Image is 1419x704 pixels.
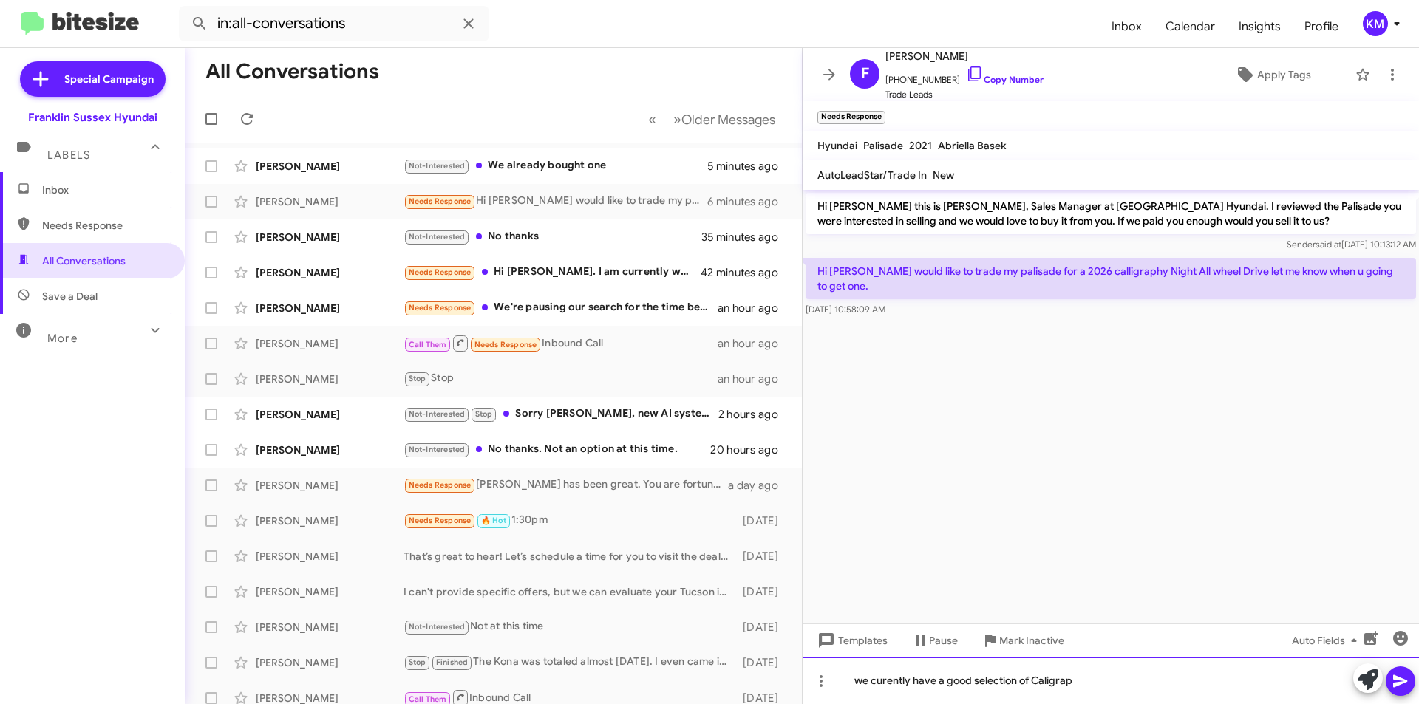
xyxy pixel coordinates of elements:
[404,476,728,493] div: [PERSON_NAME] has been great. You are fortunate to have her.
[404,406,718,423] div: Sorry [PERSON_NAME], new AI system ill check you off
[803,657,1419,704] div: we curently have a good selection of Caligrap
[1363,11,1388,36] div: KM
[42,253,126,268] span: All Conversations
[933,168,954,182] span: New
[404,584,735,599] div: I can't provide specific offers, but we can evaluate your Tucson in person. Would you like to sch...
[256,655,404,670] div: [PERSON_NAME]
[1154,5,1227,48] a: Calendar
[205,60,379,83] h1: All Conversations
[648,110,656,129] span: «
[404,549,735,564] div: That’s great to hear! Let’s schedule a time for you to visit the dealership and we can discuss yo...
[701,265,790,280] div: 42 minutes ago
[409,267,472,277] span: Needs Response
[404,370,718,387] div: Stop
[938,139,1006,152] span: Abriella Basek
[1197,61,1348,88] button: Apply Tags
[701,230,790,245] div: 35 minutes ago
[256,301,404,315] div: [PERSON_NAME]
[1227,5,1293,48] a: Insights
[404,654,735,671] div: The Kona was totaled almost [DATE]. I even came in and filed out a ton of paperwork and the finan...
[707,159,790,174] div: 5 minutes ago
[1292,627,1363,654] span: Auto Fields
[256,407,404,422] div: [PERSON_NAME]
[1280,627,1375,654] button: Auto Fields
[1100,5,1154,48] a: Inbox
[256,584,404,599] div: [PERSON_NAME]
[409,196,472,206] span: Needs Response
[861,62,869,86] span: F
[256,265,404,280] div: [PERSON_NAME]
[404,512,735,529] div: 1:30pm
[863,139,903,152] span: Palisade
[735,584,790,599] div: [DATE]
[999,627,1064,654] span: Mark Inactive
[404,441,710,458] div: No thanks. Not an option at this time.
[814,627,888,654] span: Templates
[409,374,426,383] span: Stop
[436,657,469,667] span: Finished
[640,104,784,134] nav: Page navigation example
[409,340,447,349] span: Call Them
[179,6,489,41] input: Search
[28,110,157,125] div: Franklin Sussex Hyundai
[970,627,1076,654] button: Mark Inactive
[481,516,506,525] span: 🔥 Hot
[42,182,168,197] span: Inbox
[409,480,472,490] span: Needs Response
[47,148,90,162] span: Labels
[966,74,1044,85] a: Copy Number
[806,193,1416,234] p: Hi [PERSON_NAME] this is [PERSON_NAME], Sales Manager at [GEOGRAPHIC_DATA] Hyundai. I reviewed th...
[404,157,707,174] div: We already bought one
[256,336,404,351] div: [PERSON_NAME]
[735,655,790,670] div: [DATE]
[42,289,98,304] span: Save a Deal
[664,104,784,134] button: Next
[817,168,927,182] span: AutoLeadStar/Trade In
[735,513,790,528] div: [DATE]
[710,442,790,457] div: 20 hours ago
[47,332,78,345] span: More
[735,620,790,635] div: [DATE]
[404,264,701,281] div: Hi [PERSON_NAME]. I am currently working with someone. Thanks
[256,513,404,528] div: [PERSON_NAME]
[735,549,790,564] div: [DATE]
[885,87,1044,102] span: Trade Leads
[718,301,790,315] div: an hour ago
[885,65,1044,87] span: [PHONE_NUMBER]
[1293,5,1350,48] a: Profile
[817,139,857,152] span: Hyundai
[404,228,701,245] div: No thanks
[256,620,404,635] div: [PERSON_NAME]
[256,442,404,457] div: [PERSON_NAME]
[817,111,885,124] small: Needs Response
[1350,11,1403,36] button: KM
[409,622,466,632] span: Not-Interested
[718,407,790,422] div: 2 hours ago
[409,232,466,242] span: Not-Interested
[42,218,168,233] span: Needs Response
[1287,239,1416,250] span: Sender [DATE] 10:13:12 AM
[20,61,166,97] a: Special Campaign
[256,230,404,245] div: [PERSON_NAME]
[409,516,472,525] span: Needs Response
[806,258,1416,299] p: Hi [PERSON_NAME] would like to trade my palisade for a 2026 calligraphy Night All wheel Drive let...
[409,694,447,704] span: Call Them
[909,139,932,152] span: 2021
[718,336,790,351] div: an hour ago
[929,627,958,654] span: Pause
[404,193,707,210] div: Hi [PERSON_NAME] would like to trade my palisade for a 2026 calligraphy Night All wheel Drive let...
[256,478,404,493] div: [PERSON_NAME]
[64,72,154,86] span: Special Campaign
[673,110,681,129] span: »
[899,627,970,654] button: Pause
[728,478,790,493] div: a day ago
[1257,61,1311,88] span: Apply Tags
[718,372,790,386] div: an hour ago
[404,334,718,352] div: Inbound Call
[409,303,472,312] span: Needs Response
[803,627,899,654] button: Templates
[639,104,665,134] button: Previous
